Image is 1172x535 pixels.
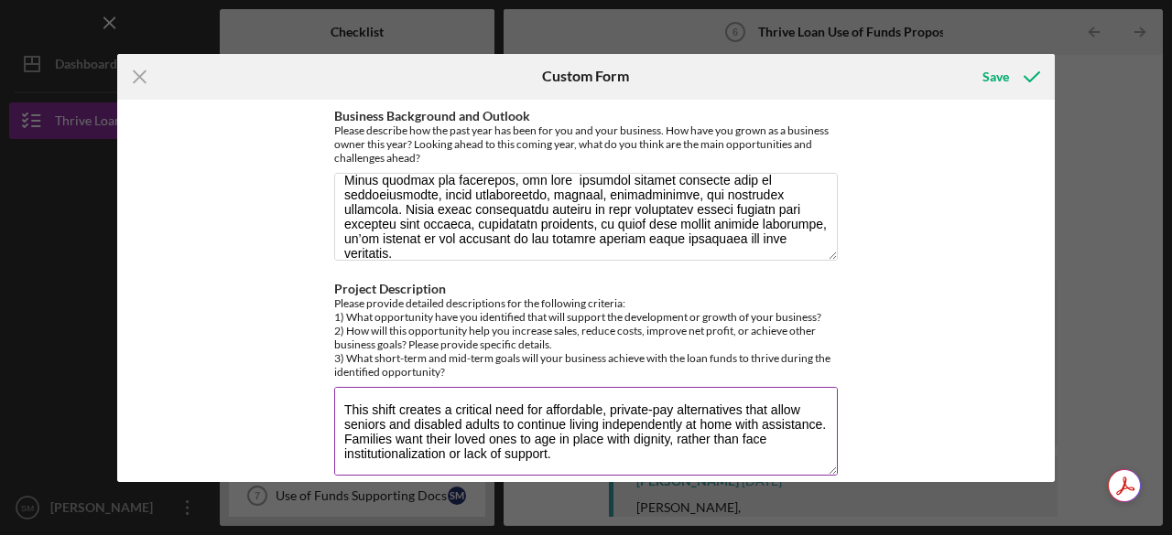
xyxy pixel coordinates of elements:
[964,59,1055,95] button: Save
[334,281,446,296] label: Project Description
[334,123,838,165] div: Please describe how the past year has been for you and your business. How have you grown as a bus...
[334,387,838,475] textarea: Elite Caregivers has identified a major growth opportunity in the increasing demand for non-medic...
[982,59,1009,95] div: Save
[334,173,838,261] textarea: Lorem ipsum dolor si ametcon adipiscingeli se d Eiusmodte Incidid Utlaboree, D magnaal e adminim ...
[334,296,838,379] div: Please provide detailed descriptions for the following criteria: 1) What opportunity have you ide...
[334,108,530,123] label: Business Background and Outlook
[542,68,629,84] h6: Custom Form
